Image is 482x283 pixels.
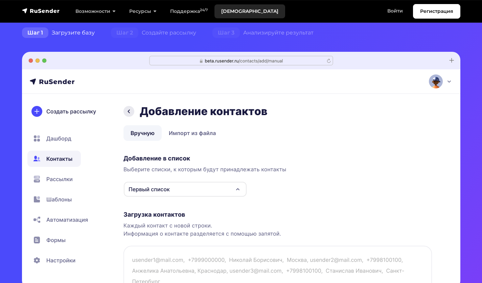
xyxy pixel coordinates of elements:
[214,4,285,18] a: [DEMOGRAPHIC_DATA]
[381,4,410,18] a: Войти
[204,26,322,40] div: Анализируйте результат
[14,26,103,40] div: Загрузите базу
[22,7,60,14] img: RuSender
[111,27,138,38] span: Шаг 2
[22,27,48,38] span: Шаг 1
[103,26,204,40] div: Создайте рассылку
[212,27,240,38] span: Шаг 3
[163,4,214,18] a: Поддержка24/7
[122,4,163,18] a: Ресурсы
[413,4,460,19] a: Регистрация
[200,8,208,12] sup: 24/7
[69,4,122,18] a: Возможности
